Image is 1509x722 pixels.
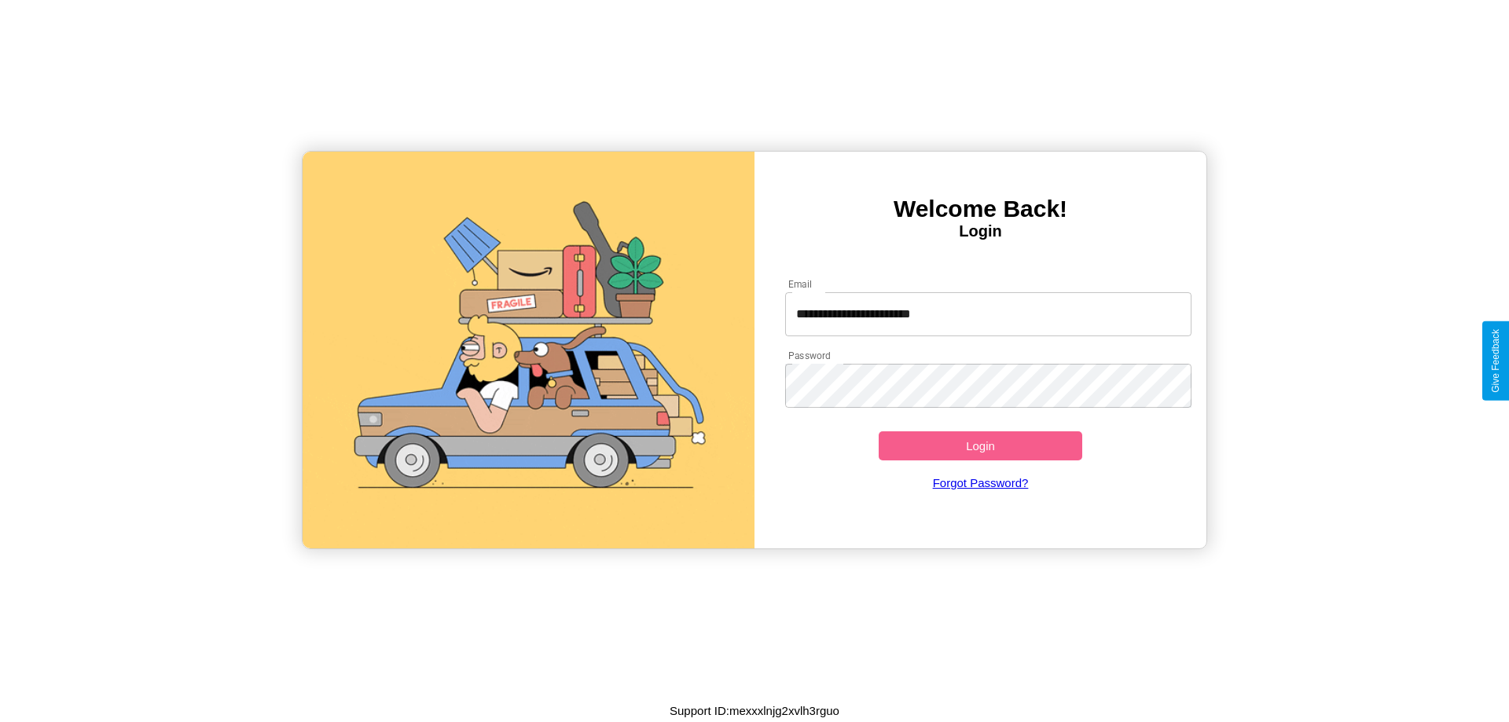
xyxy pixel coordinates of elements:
[1490,329,1501,393] div: Give Feedback
[879,431,1082,460] button: Login
[777,460,1184,505] a: Forgot Password?
[670,700,839,721] p: Support ID: mexxxlnjg2xvlh3rguo
[788,349,830,362] label: Password
[754,222,1206,240] h4: Login
[788,277,813,291] label: Email
[303,152,754,548] img: gif
[754,196,1206,222] h3: Welcome Back!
